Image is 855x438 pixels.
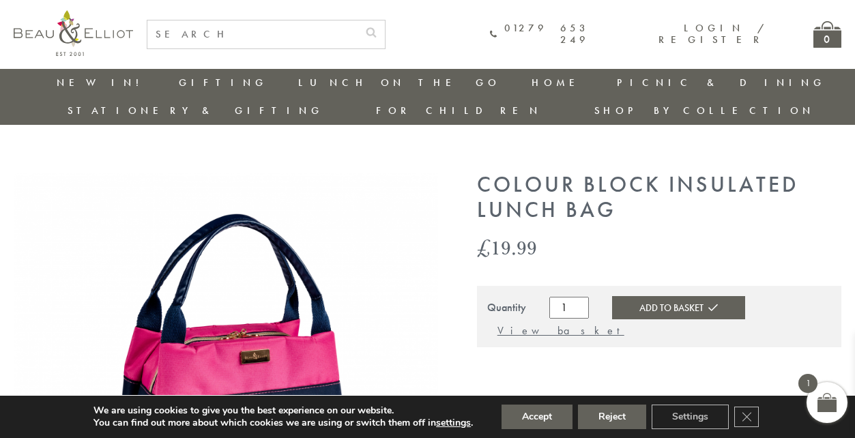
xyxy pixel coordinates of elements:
[147,20,358,48] input: SEARCH
[578,405,646,429] button: Reject
[594,104,815,117] a: Shop by collection
[14,10,133,56] img: logo
[658,21,766,46] a: Login / Register
[93,405,473,417] p: We are using cookies to give you the best experience on our website.
[532,76,586,89] a: Home
[477,173,841,223] h1: Colour Block Insulated Lunch Bag
[813,21,841,48] a: 0
[490,23,589,46] a: 01279 653 249
[497,319,624,337] a: View basket
[734,407,759,427] button: Close GDPR Cookie Banner
[57,76,148,89] a: New in!
[298,76,500,89] a: Lunch On The Go
[436,417,471,429] button: settings
[376,104,542,117] a: For Children
[487,302,526,314] div: Quantity
[549,297,589,319] input: Product quantity
[179,76,267,89] a: Gifting
[502,405,573,429] button: Accept
[93,417,473,429] p: You can find out more about which cookies we are using or switch them off in .
[660,355,844,388] iframe: Secure express checkout frame
[612,296,745,319] button: Add to Basket
[477,233,491,261] span: £
[798,374,817,393] span: 1
[652,405,729,429] button: Settings
[474,355,658,388] iframe: Secure express checkout frame
[68,104,323,117] a: Stationery & Gifting
[477,233,537,261] bdi: 19.99
[617,76,826,89] a: Picnic & Dining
